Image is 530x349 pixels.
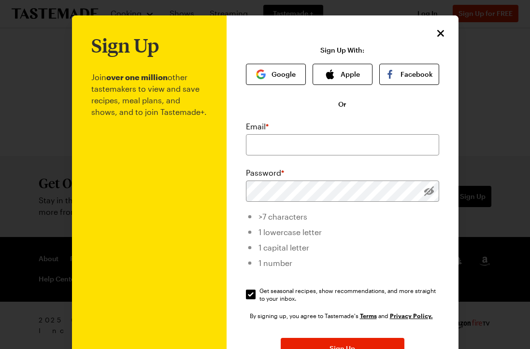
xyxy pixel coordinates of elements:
p: Sign Up With: [320,46,364,54]
a: Tastemade Terms of Service [360,311,377,320]
button: Close [434,27,447,40]
div: By signing up, you agree to Tastemade's and [250,311,435,321]
input: Get seasonal recipes, show recommendations, and more straight to your inbox. [246,290,256,299]
span: >7 characters [258,212,307,221]
span: 1 capital letter [258,243,309,252]
span: Or [338,99,346,109]
h1: Sign Up [91,35,159,56]
label: Password [246,167,284,179]
label: Email [246,121,269,132]
span: 1 number [258,258,292,267]
span: Get seasonal recipes, show recommendations, and more straight to your inbox. [259,287,440,302]
a: Tastemade Privacy Policy [390,311,433,320]
span: 1 lowercase letter [258,227,322,237]
button: Google [246,64,306,85]
b: over one million [106,72,168,82]
button: Facebook [379,64,439,85]
button: Apple [313,64,372,85]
